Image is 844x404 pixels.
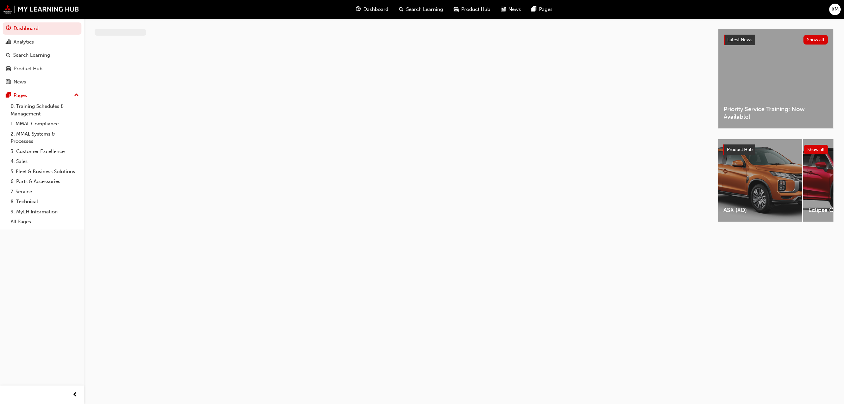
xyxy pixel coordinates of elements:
[3,89,81,102] button: Pages
[8,207,81,217] a: 9. MyLH Information
[804,145,829,154] button: Show all
[718,139,802,222] a: ASX (XD)
[6,66,11,72] span: car-icon
[3,22,81,35] a: Dashboard
[496,3,526,16] a: news-iconNews
[13,51,50,59] div: Search Learning
[6,52,11,58] span: search-icon
[3,49,81,61] a: Search Learning
[6,39,11,45] span: chart-icon
[6,79,11,85] span: news-icon
[3,76,81,88] a: News
[526,3,558,16] a: pages-iconPages
[8,119,81,129] a: 1. MMAL Compliance
[3,36,81,48] a: Analytics
[461,6,490,13] span: Product Hub
[394,3,448,16] a: search-iconSearch Learning
[454,5,459,14] span: car-icon
[3,63,81,75] a: Product Hub
[74,91,79,100] span: up-icon
[399,5,404,14] span: search-icon
[6,26,11,32] span: guage-icon
[406,6,443,13] span: Search Learning
[723,144,828,155] a: Product HubShow all
[14,65,43,73] div: Product Hub
[73,391,77,399] span: prev-icon
[539,6,553,13] span: Pages
[8,187,81,197] a: 7. Service
[8,176,81,187] a: 6. Parts & Accessories
[803,35,828,45] button: Show all
[8,167,81,177] a: 5. Fleet & Business Solutions
[8,129,81,146] a: 2. MMAL Systems & Processes
[6,93,11,99] span: pages-icon
[448,3,496,16] a: car-iconProduct Hub
[723,206,797,214] span: ASX (XD)
[829,4,841,15] button: KM
[3,5,79,14] img: mmal
[14,78,26,86] div: News
[508,6,521,13] span: News
[8,156,81,167] a: 4. Sales
[718,29,833,129] a: Latest NewsShow allPriority Service Training: Now Available!
[727,37,752,43] span: Latest News
[831,6,839,13] span: KM
[356,5,361,14] span: guage-icon
[501,5,506,14] span: news-icon
[350,3,394,16] a: guage-iconDashboard
[14,92,27,99] div: Pages
[724,35,828,45] a: Latest NewsShow all
[8,197,81,207] a: 8. Technical
[8,101,81,119] a: 0. Training Schedules & Management
[3,21,81,89] button: DashboardAnalyticsSearch LearningProduct HubNews
[14,38,34,46] div: Analytics
[363,6,388,13] span: Dashboard
[724,106,828,120] span: Priority Service Training: Now Available!
[8,146,81,157] a: 3. Customer Excellence
[531,5,536,14] span: pages-icon
[8,217,81,227] a: All Pages
[727,147,753,152] span: Product Hub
